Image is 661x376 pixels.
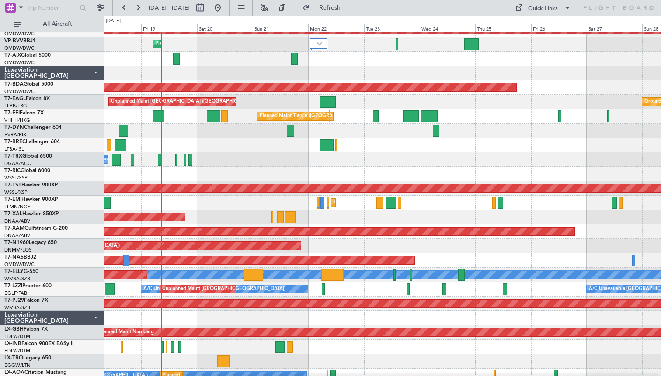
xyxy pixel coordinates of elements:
a: T7-RICGlobal 6000 [4,168,50,173]
span: T7-DYN [4,125,24,130]
a: WMSA/SZB [4,304,30,311]
a: LX-AOACitation Mustang [4,370,67,375]
a: EDLW/DTM [4,333,30,340]
span: T7-LZZI [4,283,22,289]
a: LX-TROLegacy 650 [4,355,51,361]
a: T7-PJ29Falcon 7X [4,298,48,303]
div: Unplanned Maint [GEOGRAPHIC_DATA] ([GEOGRAPHIC_DATA]) [111,95,255,108]
a: EVRA/RIX [4,131,26,138]
a: T7-LZZIPraetor 600 [4,283,52,289]
a: LFMN/NCE [4,204,30,210]
div: Planned Maint Tianjin ([GEOGRAPHIC_DATA]) [260,110,362,123]
div: Thu 18 [86,24,141,32]
a: DNMM/LOS [4,247,31,253]
span: T7-BRE [4,139,22,145]
a: T7-BDAGlobal 5000 [4,82,53,87]
a: OMDW/DWC [4,88,35,95]
span: T7-TRX [4,154,22,159]
span: T7-ELLY [4,269,24,274]
span: LX-INB [4,341,21,346]
a: OMDW/DWC [4,45,35,52]
span: [DATE] - [DATE] [149,4,190,12]
span: VP-BVV [4,38,23,44]
span: T7-XAL [4,211,22,217]
button: Refresh [299,1,351,15]
span: T7-PJ29 [4,298,24,303]
div: Mon 22 [308,24,364,32]
a: DGAA/ACC [4,160,31,167]
span: LX-TRO [4,355,23,361]
div: [DATE] [106,17,121,25]
a: DNAA/ABV [4,218,30,224]
div: Sat 27 [587,24,642,32]
a: WSSL/XSP [4,175,28,181]
div: Wed 24 [420,24,475,32]
div: Quick Links [528,4,558,13]
a: OMDW/DWC [4,59,35,66]
a: T7-XALHawker 850XP [4,211,59,217]
a: T7-DYNChallenger 604 [4,125,62,130]
a: OMDW/DWC [4,261,35,268]
span: Refresh [312,5,348,11]
span: All Aircraft [23,21,92,27]
span: T7-RIC [4,168,21,173]
a: LTBA/ISL [4,146,24,152]
span: T7-N1960 [4,240,29,245]
a: EGLF/FAB [4,290,27,297]
a: T7-AIXGlobal 5000 [4,53,51,58]
div: Planned Maint Dubai (Al Maktoum Intl) [155,38,241,51]
a: T7-FFIFalcon 7X [4,110,44,116]
span: T7-FFI [4,110,20,116]
a: T7-TSTHawker 900XP [4,183,58,188]
div: Planned Maint Nurnberg [99,326,154,339]
span: T7-BDA [4,82,24,87]
span: T7-AIX [4,53,21,58]
a: OMDW/DWC [4,31,35,37]
a: WMSA/SZB [4,276,30,282]
span: T7-TST [4,183,21,188]
a: EGGW/LTN [4,362,31,369]
button: Quick Links [511,1,575,15]
div: Fri 19 [141,24,197,32]
div: Tue 23 [364,24,420,32]
a: T7-EMIHawker 900XP [4,197,58,202]
a: T7-EAGLFalcon 8X [4,96,50,101]
a: T7-NASBBJ2 [4,255,36,260]
a: VP-BVVBBJ1 [4,38,36,44]
a: T7-TRXGlobal 6500 [4,154,52,159]
button: All Aircraft [10,17,95,31]
img: arrow-gray.svg [317,42,322,45]
a: VHHH/HKG [4,117,30,124]
input: Trip Number [27,1,77,14]
span: LX-AOA [4,370,24,375]
a: LX-INBFalcon 900EX EASy II [4,341,73,346]
span: T7-EMI [4,197,21,202]
a: T7-N1960Legacy 650 [4,240,57,245]
a: T7-BREChallenger 604 [4,139,60,145]
span: T7-EAGL [4,96,26,101]
a: LFPB/LBG [4,103,27,109]
a: T7-ELLYG-550 [4,269,38,274]
div: Thu 25 [475,24,531,32]
span: LX-GBH [4,327,24,332]
div: Sat 20 [197,24,253,32]
div: Planned Maint [GEOGRAPHIC_DATA] [334,196,417,209]
div: Sun 21 [253,24,308,32]
div: A/C Unavailable [GEOGRAPHIC_DATA] ([GEOGRAPHIC_DATA]) [143,283,285,296]
a: DNAA/ABV [4,232,30,239]
div: Fri 26 [531,24,587,32]
a: EDLW/DTM [4,348,30,354]
a: T7-XAMGulfstream G-200 [4,226,68,231]
div: Unplanned Maint [GEOGRAPHIC_DATA] ([GEOGRAPHIC_DATA]) [162,283,306,296]
a: WSSL/XSP [4,189,28,196]
span: T7-NAS [4,255,24,260]
a: LX-GBHFalcon 7X [4,327,48,332]
span: T7-XAM [4,226,24,231]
